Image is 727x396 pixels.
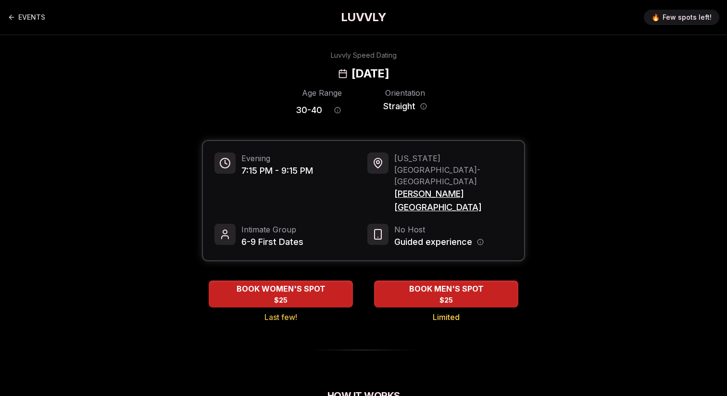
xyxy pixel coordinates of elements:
a: LUVVLY [341,10,386,25]
span: Guided experience [394,235,472,249]
button: BOOK MEN'S SPOT - Limited [374,281,518,307]
button: Age range information [327,100,348,121]
span: 🔥 [652,13,660,22]
span: 30 - 40 [296,103,322,117]
h2: [DATE] [351,66,389,81]
span: 7:15 PM - 9:15 PM [241,164,313,178]
span: No Host [394,224,484,235]
span: Limited [433,311,460,323]
span: Intimate Group [241,224,303,235]
button: Host information [477,239,484,245]
span: $25 [439,295,453,305]
span: [US_STATE][GEOGRAPHIC_DATA] - [GEOGRAPHIC_DATA] [394,153,513,187]
span: BOOK MEN'S SPOT [407,283,486,294]
span: Last few! [264,311,297,323]
span: $25 [274,295,288,305]
button: BOOK WOMEN'S SPOT - Last few! [209,281,353,307]
div: Age Range [296,87,348,99]
span: Few spots left! [663,13,712,22]
span: Evening [241,153,313,164]
div: Orientation [379,87,431,99]
a: Back to events [8,8,45,27]
span: Straight [383,100,415,113]
div: Luvvly Speed Dating [331,51,397,60]
button: Orientation information [420,103,427,110]
span: BOOK WOMEN'S SPOT [235,283,327,294]
span: [PERSON_NAME][GEOGRAPHIC_DATA] [394,187,513,214]
span: 6-9 First Dates [241,235,303,249]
